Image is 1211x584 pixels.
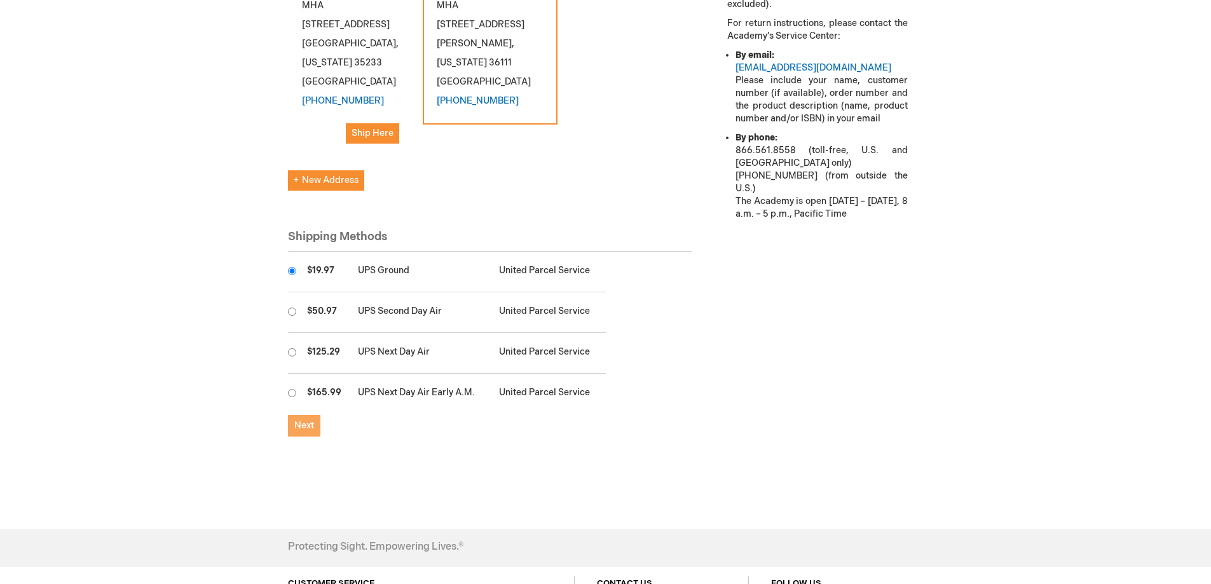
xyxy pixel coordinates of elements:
span: $50.97 [307,306,337,316]
p: For return instructions, please contact the Academy’s Service Center: [727,17,907,43]
td: UPS Second Day Air [352,292,493,333]
td: UPS Next Day Air Early A.M. [352,374,493,414]
span: Next [294,420,314,431]
span: Ship Here [352,128,393,139]
span: , [396,38,399,49]
button: Next [288,415,320,437]
strong: By phone: [735,132,777,143]
span: [US_STATE] [302,57,352,68]
span: $19.97 [307,265,334,276]
span: , [512,38,514,49]
a: [PHONE_NUMBER] [437,95,519,106]
button: New Address [288,170,364,191]
td: UPS Next Day Air [352,333,493,374]
td: United Parcel Service [493,333,605,374]
td: United Parcel Service [493,374,605,414]
li: Please include your name, customer number (if available), order number and the product descriptio... [735,49,907,125]
td: UPS Ground [352,252,493,292]
span: $165.99 [307,387,341,398]
strong: By email: [735,50,774,60]
span: New Address [294,175,359,186]
a: [PHONE_NUMBER] [302,95,384,106]
li: 866.561.8558 (toll-free, U.S. and [GEOGRAPHIC_DATA] only) [PHONE_NUMBER] (from outside the U.S.) ... [735,132,907,221]
a: [EMAIL_ADDRESS][DOMAIN_NAME] [735,62,891,73]
td: United Parcel Service [493,252,605,292]
h4: Protecting Sight. Empowering Lives.® [288,541,463,553]
button: Ship Here [346,123,399,144]
span: $125.29 [307,346,340,357]
td: United Parcel Service [493,292,605,333]
div: Shipping Methods [288,229,693,252]
span: [US_STATE] [437,57,487,68]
